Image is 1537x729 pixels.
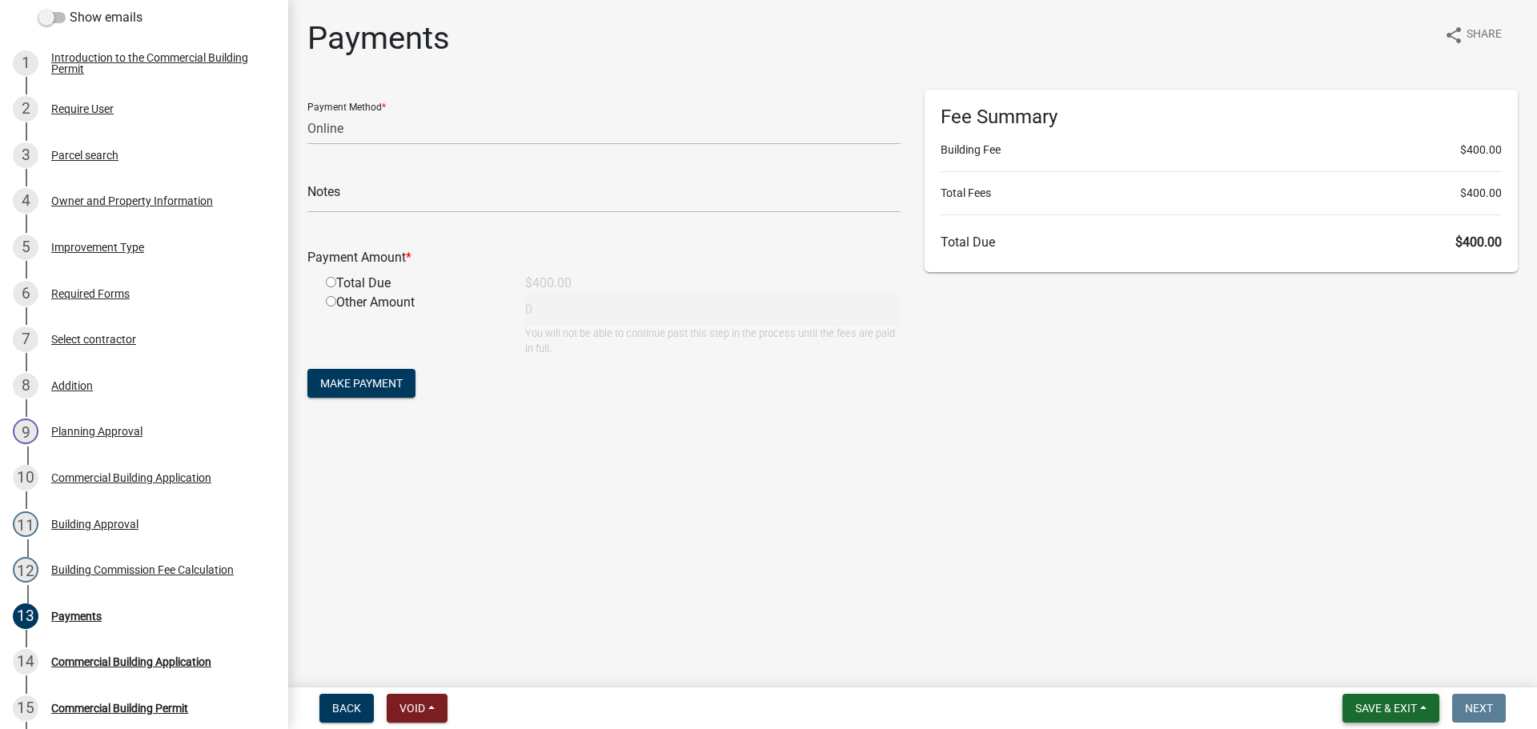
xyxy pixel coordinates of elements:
button: Void [387,694,447,723]
span: Make Payment [320,377,403,390]
div: Improvement Type [51,242,144,253]
div: 2 [13,96,38,122]
button: Next [1452,694,1506,723]
li: Building Fee [941,142,1502,158]
div: Select contractor [51,334,136,345]
div: 12 [13,557,38,583]
div: 8 [13,373,38,399]
span: Share [1467,26,1502,45]
div: 15 [13,695,38,721]
div: 3 [13,142,38,168]
div: Introduction to the Commercial Building Permit [51,52,263,74]
div: 11 [13,511,38,537]
div: 9 [13,419,38,444]
span: Void [399,702,425,715]
span: Back [332,702,361,715]
div: 14 [13,649,38,675]
div: Parcel search [51,150,118,161]
div: Owner and Property Information [51,195,213,206]
span: $400.00 [1455,234,1502,250]
div: 7 [13,326,38,352]
div: 1 [13,50,38,76]
div: 5 [13,234,38,260]
div: 13 [13,603,38,629]
div: Commercial Building Application [51,656,211,667]
li: Total Fees [941,185,1502,202]
div: Payments [51,611,102,622]
span: $400.00 [1460,142,1502,158]
div: Building Commission Fee Calculation [51,564,234,575]
div: Payment Amount [295,248,913,267]
h1: Payments [307,19,450,58]
div: Planning Approval [51,426,142,437]
div: Other Amount [314,293,513,356]
div: Commercial Building Permit [51,703,188,714]
span: $400.00 [1460,185,1502,202]
button: shareShare [1431,19,1515,50]
button: Back [319,694,374,723]
span: Next [1465,702,1493,715]
div: 4 [13,188,38,214]
i: share [1444,26,1463,45]
div: Addition [51,380,93,391]
h6: Fee Summary [941,106,1502,129]
button: Save & Exit [1342,694,1439,723]
button: Make Payment [307,369,415,398]
div: Total Due [314,274,513,293]
div: 10 [13,465,38,491]
div: Require User [51,103,114,114]
div: Required Forms [51,288,130,299]
span: Save & Exit [1355,702,1417,715]
div: Building Approval [51,519,138,530]
label: Show emails [38,8,142,27]
h6: Total Due [941,234,1502,250]
div: Commercial Building Application [51,472,211,483]
div: 6 [13,281,38,306]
